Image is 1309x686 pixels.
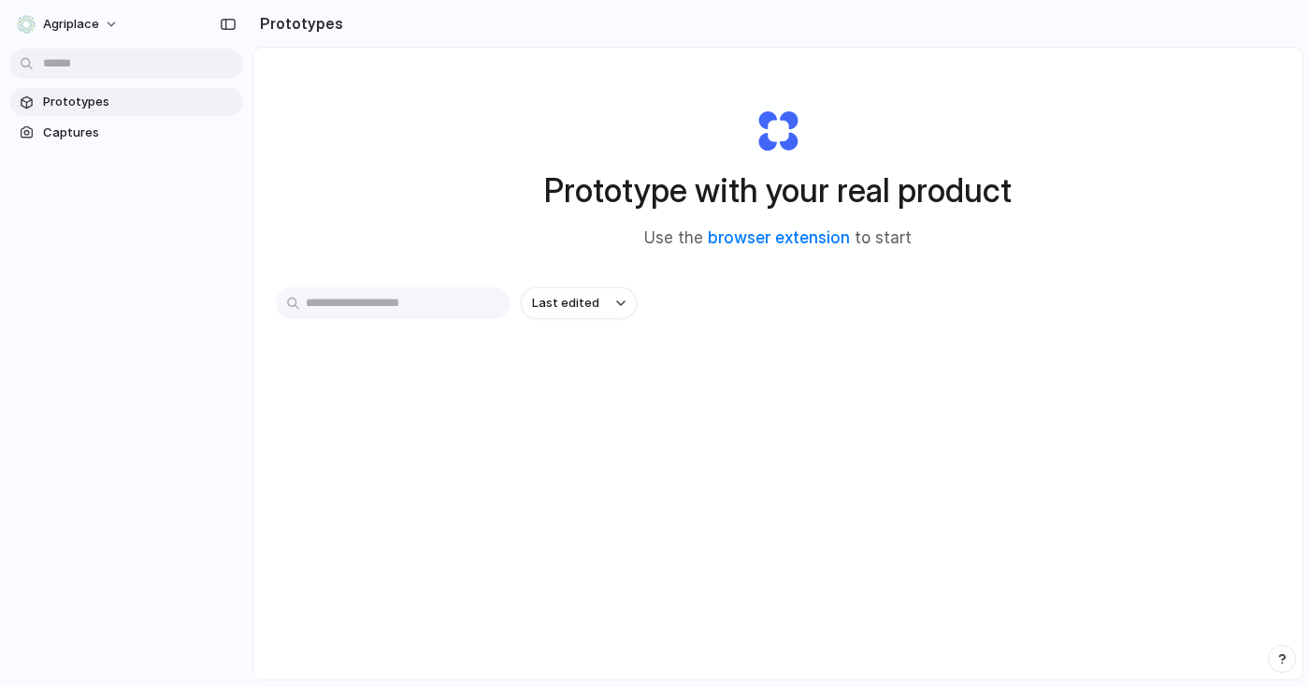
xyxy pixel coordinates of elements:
span: Use the to start [644,226,912,251]
h2: Prototypes [252,12,343,35]
span: Captures [43,124,236,142]
a: Prototypes [9,88,243,116]
a: browser extension [708,228,850,247]
span: Agriplace [43,15,99,34]
button: Last edited [521,287,637,319]
a: Captures [9,119,243,147]
span: Last edited [532,294,599,313]
button: Agriplace [9,9,128,39]
span: Prototypes [43,93,236,111]
h1: Prototype with your real product [544,166,1012,215]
